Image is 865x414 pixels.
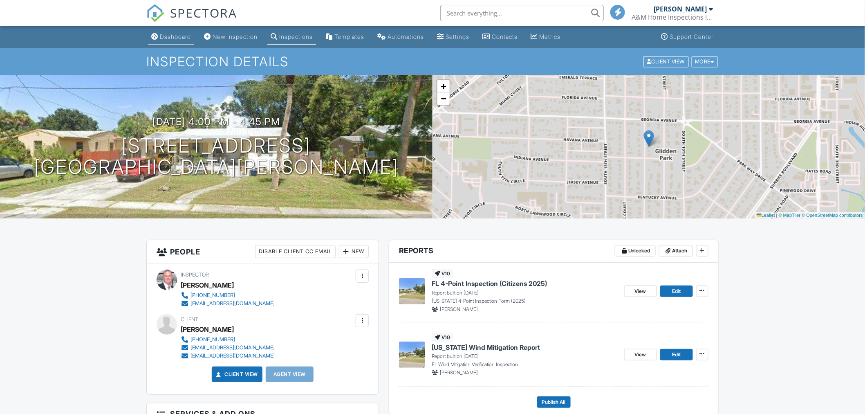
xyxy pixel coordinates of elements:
[374,29,427,45] a: Automations (Basic)
[643,58,691,64] a: Client View
[181,279,234,291] div: [PERSON_NAME]
[147,240,379,263] h3: People
[334,33,364,40] div: Templates
[339,245,369,258] div: New
[670,33,714,40] div: Support Center
[434,29,473,45] a: Settings
[34,135,399,178] h1: [STREET_ADDRESS] [GEOGRAPHIC_DATA][PERSON_NAME]
[190,336,235,343] div: [PHONE_NUMBER]
[181,316,198,322] span: Client
[388,33,424,40] div: Automations
[170,4,237,21] span: SPECTORA
[181,335,275,344] a: [PHONE_NUMBER]
[654,5,707,13] div: [PERSON_NAME]
[190,292,235,299] div: [PHONE_NUMBER]
[446,33,469,40] div: Settings
[152,116,280,127] h3: [DATE] 4:00 pm - 4:45 pm
[190,344,275,351] div: [EMAIL_ADDRESS][DOMAIN_NAME]
[190,353,275,359] div: [EMAIL_ADDRESS][DOMAIN_NAME]
[692,56,718,67] div: More
[437,92,450,105] a: Zoom out
[441,81,446,91] span: +
[632,13,713,21] div: A&M Home Inspections Inc
[479,29,521,45] a: Contacts
[776,213,778,218] span: |
[181,291,275,299] a: [PHONE_NUMBER]
[146,54,719,69] h1: Inspection Details
[190,300,275,307] div: [EMAIL_ADDRESS][DOMAIN_NAME]
[181,344,275,352] a: [EMAIL_ADDRESS][DOMAIN_NAME]
[440,5,604,21] input: Search everything...
[181,323,234,335] div: [PERSON_NAME]
[215,370,258,378] a: Client View
[146,11,237,28] a: SPECTORA
[160,33,191,40] div: Dashboard
[181,272,209,278] span: Inspector
[148,29,194,45] a: Dashboard
[213,33,258,40] div: New Inspection
[539,33,560,40] div: Metrics
[527,29,564,45] a: Metrics
[643,56,689,67] div: Client View
[492,33,518,40] div: Contacts
[802,213,863,218] a: © OpenStreetMap contributors
[323,29,368,45] a: Templates
[644,130,654,147] img: Marker
[658,29,717,45] a: Support Center
[779,213,801,218] a: © MapTiler
[181,299,275,308] a: [EMAIL_ADDRESS][DOMAIN_NAME]
[279,33,313,40] div: Inspections
[757,213,775,218] a: Leaflet
[146,4,164,22] img: The Best Home Inspection Software - Spectora
[267,29,316,45] a: Inspections
[437,80,450,92] a: Zoom in
[201,29,261,45] a: New Inspection
[255,245,336,258] div: Disable Client CC Email
[441,93,446,103] span: −
[181,352,275,360] a: [EMAIL_ADDRESS][DOMAIN_NAME]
